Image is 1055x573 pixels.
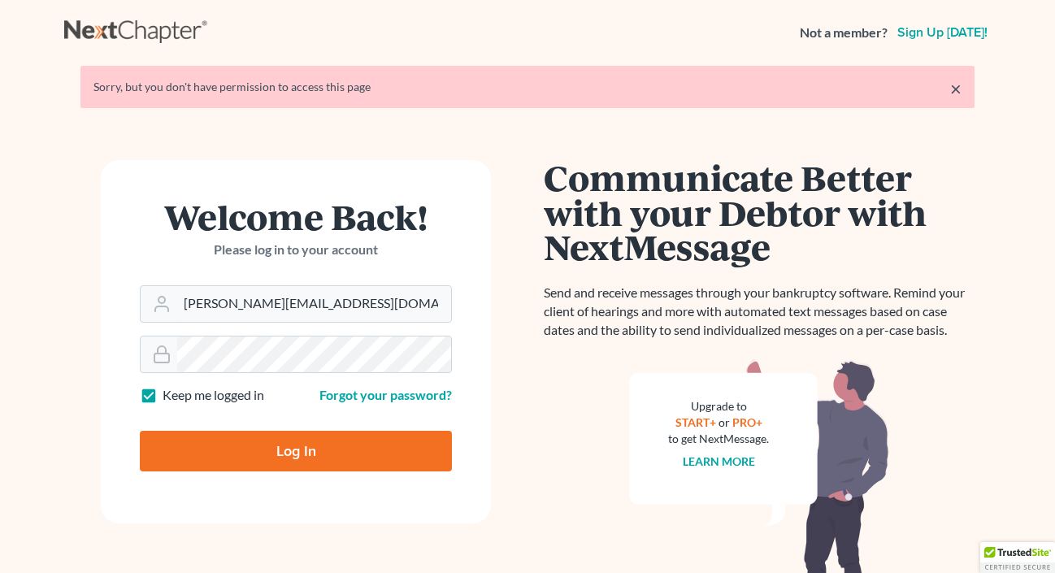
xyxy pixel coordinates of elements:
strong: Not a member? [800,24,888,42]
div: Sorry, but you don't have permission to access this page [93,79,962,95]
label: Keep me logged in [163,386,264,405]
a: Learn more [683,454,755,468]
input: Log In [140,431,452,471]
p: Please log in to your account [140,241,452,259]
a: × [950,79,962,98]
a: Forgot your password? [319,387,452,402]
input: Email Address [177,286,451,322]
h1: Welcome Back! [140,199,452,234]
h1: Communicate Better with your Debtor with NextMessage [544,160,975,264]
a: PRO+ [732,415,762,429]
p: Send and receive messages through your bankruptcy software. Remind your client of hearings and mo... [544,284,975,340]
div: TrustedSite Certified [980,542,1055,573]
a: START+ [675,415,716,429]
div: Upgrade to [668,398,769,415]
a: Sign up [DATE]! [894,26,991,39]
div: to get NextMessage. [668,431,769,447]
span: or [719,415,730,429]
